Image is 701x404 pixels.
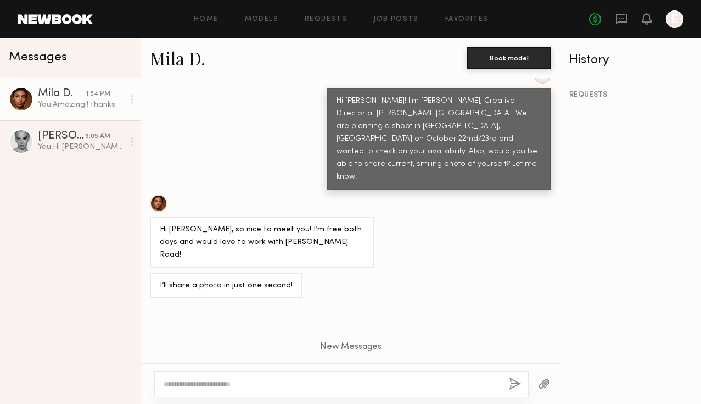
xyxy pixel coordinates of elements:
[569,91,692,99] div: REQUESTS
[373,16,419,23] a: Job Posts
[38,131,85,142] div: [PERSON_NAME]
[194,16,218,23] a: Home
[337,95,541,184] div: Hi [PERSON_NAME]! I'm [PERSON_NAME], Creative Director at [PERSON_NAME][GEOGRAPHIC_DATA]. We are ...
[569,54,692,67] div: History
[467,47,551,69] button: Book model
[320,342,382,352] span: New Messages
[160,280,293,292] div: I’ll share a photo in just one second!
[9,51,67,64] span: Messages
[150,46,205,70] a: Mila D.
[666,10,683,28] a: E
[305,16,347,23] a: Requests
[467,53,551,62] a: Book model
[38,88,86,99] div: Mila D.
[245,16,278,23] a: Models
[38,142,124,152] div: You: Hi [PERSON_NAME]! I'm [PERSON_NAME], Creative Director at [PERSON_NAME][GEOGRAPHIC_DATA]. We...
[85,131,110,142] div: 9:05 AM
[86,89,110,99] div: 1:54 PM
[445,16,489,23] a: Favorites
[160,224,364,262] div: Hi [PERSON_NAME], so nice to meet you! I’m free both days and would love to work with [PERSON_NAM...
[38,99,124,110] div: You: Amazing!! thanks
